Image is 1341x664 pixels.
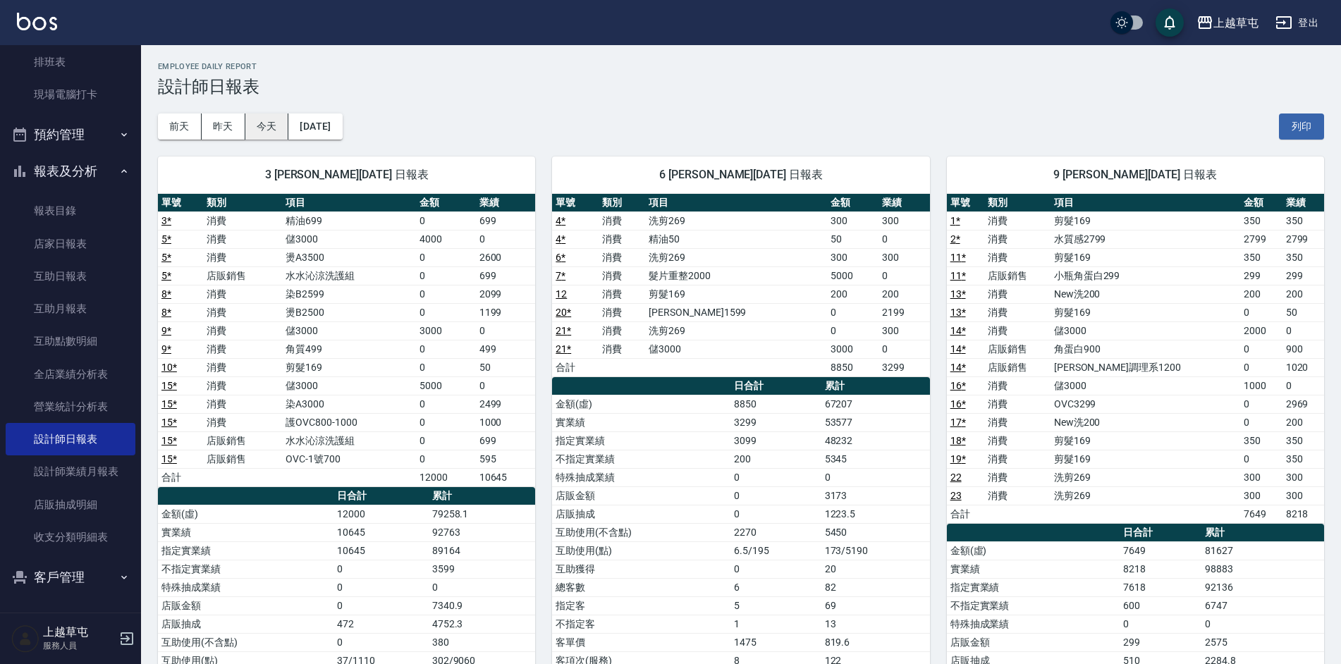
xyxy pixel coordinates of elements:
td: 200 [827,285,878,303]
td: 精油699 [282,211,416,230]
td: 0 [827,321,878,340]
td: 互助獲得 [552,560,730,578]
td: 12000 [416,468,476,486]
td: 店販銷售 [203,431,282,450]
td: 消費 [984,230,1050,248]
td: 350 [1282,248,1324,266]
td: 89164 [429,541,536,560]
td: 0 [1201,615,1324,633]
td: 不指定實業績 [158,560,333,578]
th: 項目 [645,194,827,212]
td: 0 [1240,395,1282,413]
td: 0 [416,266,476,285]
td: 小瓶角蛋白299 [1051,266,1241,285]
td: 2270 [730,523,821,541]
td: 92763 [429,523,536,541]
td: 消費 [203,230,282,248]
td: 儲3000 [1051,321,1241,340]
td: 7618 [1120,578,1201,596]
th: 單號 [158,194,203,212]
td: 不指定客 [552,615,730,633]
td: 剪髮169 [645,285,827,303]
td: 0 [416,413,476,431]
th: 日合計 [333,487,429,505]
td: 2799 [1240,230,1282,248]
td: 2199 [878,303,930,321]
td: 互助使用(不含點) [158,633,333,651]
td: New洗200 [1051,285,1241,303]
th: 類別 [203,194,282,212]
td: 699 [476,266,536,285]
td: 金額(虛) [947,541,1120,560]
button: 列印 [1279,113,1324,140]
td: 精油50 [645,230,827,248]
h2: Employee Daily Report [158,62,1324,71]
td: 0 [1240,450,1282,468]
td: 消費 [984,486,1050,505]
th: 累計 [1201,524,1324,542]
td: 店販銷售 [984,266,1050,285]
td: 10645 [333,523,429,541]
td: 0 [429,578,536,596]
td: 499 [476,340,536,358]
td: 剪髮169 [1051,431,1241,450]
button: 今天 [245,113,289,140]
th: 業績 [878,194,930,212]
td: 300 [827,211,878,230]
td: 0 [416,285,476,303]
td: [PERSON_NAME]1599 [645,303,827,321]
td: 角質499 [282,340,416,358]
td: 染B2599 [282,285,416,303]
table: a dense table [947,194,1324,524]
td: 燙B2500 [282,303,416,321]
td: 實業績 [552,413,730,431]
td: 店販抽成 [552,505,730,523]
td: 0 [416,395,476,413]
td: 67207 [821,395,930,413]
td: 300 [1282,486,1324,505]
td: 剪髮169 [1051,211,1241,230]
span: 9 [PERSON_NAME][DATE] 日報表 [964,168,1307,182]
td: 92136 [1201,578,1324,596]
a: 店家日報表 [6,228,135,260]
td: 店販抽成 [158,615,333,633]
td: 洗剪269 [1051,468,1241,486]
td: 金額(虛) [158,505,333,523]
td: 7649 [1120,541,1201,560]
a: 營業統計分析表 [6,391,135,423]
td: 0 [878,266,930,285]
th: 項目 [282,194,416,212]
td: 總客數 [552,578,730,596]
td: 消費 [599,340,645,358]
td: 消費 [984,211,1050,230]
td: 消費 [599,230,645,248]
td: 洗剪269 [645,321,827,340]
td: 0 [416,211,476,230]
td: 6 [730,578,821,596]
th: 業績 [476,194,536,212]
td: 13 [821,615,930,633]
td: 0 [333,596,429,615]
td: 互助使用(不含點) [552,523,730,541]
td: 0 [476,230,536,248]
td: 消費 [599,211,645,230]
td: 900 [1282,340,1324,358]
td: 消費 [203,413,282,431]
td: 173/5190 [821,541,930,560]
td: 金額(虛) [552,395,730,413]
td: 6.5/195 [730,541,821,560]
td: 4752.3 [429,615,536,633]
td: 特殊抽成業績 [158,578,333,596]
td: 2969 [1282,395,1324,413]
td: 350 [1282,450,1324,468]
td: 81627 [1201,541,1324,560]
td: 1020 [1282,358,1324,376]
td: 48232 [821,431,930,450]
td: 3000 [827,340,878,358]
td: 消費 [984,376,1050,395]
td: 300 [1240,486,1282,505]
th: 金額 [416,194,476,212]
td: 699 [476,431,536,450]
td: 0 [1240,413,1282,431]
td: 200 [878,285,930,303]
